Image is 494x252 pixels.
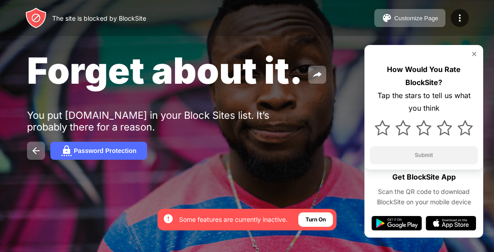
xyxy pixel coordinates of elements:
img: share.svg [312,69,323,80]
img: menu-icon.svg [454,13,465,23]
button: Customize Page [374,9,445,27]
img: star.svg [458,120,473,135]
img: rate-us-close.svg [471,50,478,58]
img: back.svg [31,145,41,156]
div: You put [DOMAIN_NAME] in your Block Sites list. It’s probably there for a reason. [27,109,305,133]
div: Tap the stars to tell us what you think [370,89,478,115]
div: Password Protection [74,147,136,154]
img: star.svg [416,120,431,135]
img: app-store.svg [426,216,476,230]
button: Submit [370,146,478,164]
img: pallet.svg [382,13,392,23]
div: The site is blocked by BlockSite [52,14,146,22]
img: star.svg [395,120,411,135]
img: header-logo.svg [25,7,47,29]
div: Customize Page [394,15,438,22]
button: Password Protection [50,142,147,160]
img: star.svg [437,120,452,135]
div: Turn On [305,215,326,224]
img: error-circle-white.svg [163,213,174,224]
span: Forget about it. [27,49,303,92]
div: Some features are currently inactive. [179,215,287,224]
div: How Would You Rate BlockSite? [370,63,478,89]
img: password.svg [61,145,72,156]
img: star.svg [375,120,390,135]
img: google-play.svg [372,216,422,230]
